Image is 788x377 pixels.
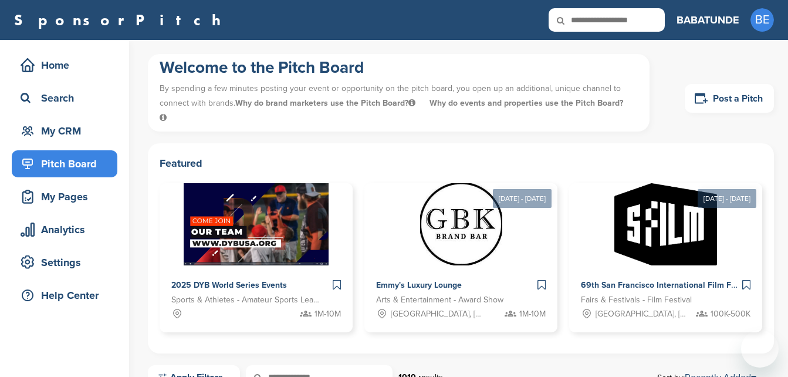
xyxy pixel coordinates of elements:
span: [GEOGRAPHIC_DATA], [GEOGRAPHIC_DATA] [391,308,486,321]
h1: Welcome to the Pitch Board [160,57,638,78]
a: Search [12,85,117,112]
span: 1M-10M [519,308,546,321]
img: Sponsorpitch & [420,183,502,265]
div: Home [18,55,117,76]
a: Help Center [12,282,117,309]
a: Pitch Board [12,150,117,177]
span: 69th San Francisco International Film Festival [581,280,756,290]
a: SponsorPitch [14,12,228,28]
a: Analytics [12,216,117,243]
div: My CRM [18,120,117,142]
h2: Featured [160,155,762,171]
a: [DATE] - [DATE] Sponsorpitch & Emmy's Luxury Lounge Arts & Entertainment - Award Show [GEOGRAPHIC... [364,164,557,332]
span: Emmy's Luxury Lounge [376,280,462,290]
span: BE [750,8,774,32]
a: Home [12,52,117,79]
span: Why do brand marketers use the Pitch Board? [235,98,418,108]
img: Sponsorpitch & [614,183,717,265]
a: My Pages [12,183,117,210]
div: Settings [18,252,117,273]
a: Settings [12,249,117,276]
div: Help Center [18,285,117,306]
div: [DATE] - [DATE] [493,189,552,208]
div: Search [18,87,117,109]
span: Fairs & Festivals - Film Festival [581,294,692,307]
a: My CRM [12,117,117,144]
span: 100K-500K [711,308,750,321]
span: Sports & Athletes - Amateur Sports Leagues [171,294,323,307]
span: 1M-10M [314,308,341,321]
div: Pitch Board [18,153,117,174]
span: Arts & Entertainment - Award Show [376,294,503,307]
p: By spending a few minutes posting your event or opportunity on the pitch board, you open up an ad... [160,78,638,129]
div: My Pages [18,186,117,207]
iframe: Button to launch messaging window [741,330,779,368]
img: Sponsorpitch & [184,183,329,265]
a: [DATE] - [DATE] Sponsorpitch & 69th San Francisco International Film Festival Fairs & Festivals -... [569,164,762,332]
div: [DATE] - [DATE] [698,189,756,208]
h3: BABATUNDE [677,12,739,28]
span: [GEOGRAPHIC_DATA], [GEOGRAPHIC_DATA] [596,308,691,321]
span: 2025 DYB World Series Events [171,280,287,290]
a: Sponsorpitch & 2025 DYB World Series Events Sports & Athletes - Amateur Sports Leagues 1M-10M [160,183,353,332]
a: Post a Pitch [685,84,774,113]
div: Analytics [18,219,117,240]
a: BABATUNDE [677,7,739,33]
